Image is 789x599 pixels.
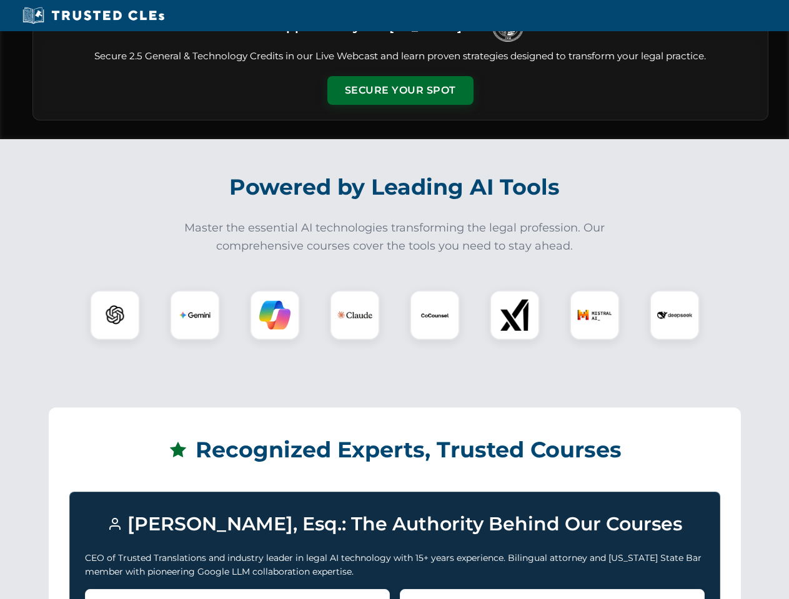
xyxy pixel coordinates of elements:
[410,290,460,340] div: CoCounsel
[499,299,530,331] img: xAI Logo
[48,49,753,64] p: Secure 2.5 General & Technology Credits in our Live Webcast and learn proven strategies designed ...
[570,290,620,340] div: Mistral AI
[49,165,741,209] h2: Powered by Leading AI Tools
[330,290,380,340] div: Claude
[259,299,290,331] img: Copilot Logo
[69,428,720,472] h2: Recognized Experts, Trusted Courses
[650,290,700,340] div: DeepSeek
[577,298,612,333] img: Mistral AI Logo
[85,551,705,579] p: CEO of Trusted Translations and industry leader in legal AI technology with 15+ years experience....
[85,507,705,541] h3: [PERSON_NAME], Esq.: The Authority Behind Our Courses
[176,219,613,255] p: Master the essential AI technologies transforming the legal profession. Our comprehensive courses...
[19,6,168,25] img: Trusted CLEs
[327,76,474,105] button: Secure Your Spot
[179,299,211,331] img: Gemini Logo
[250,290,300,340] div: Copilot
[170,290,220,340] div: Gemini
[90,290,140,340] div: ChatGPT
[657,298,692,333] img: DeepSeek Logo
[337,298,372,333] img: Claude Logo
[490,290,540,340] div: xAI
[97,297,133,333] img: ChatGPT Logo
[419,299,450,331] img: CoCounsel Logo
